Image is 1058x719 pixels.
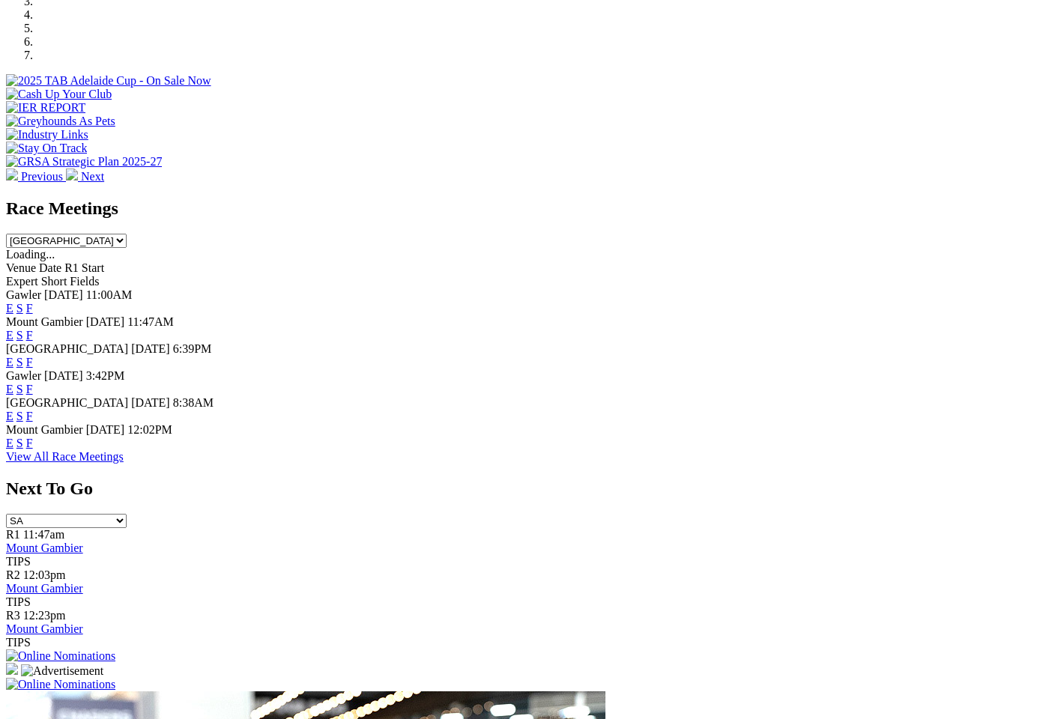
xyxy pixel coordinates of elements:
span: Expert [6,275,38,288]
span: 8:38AM [173,396,214,409]
span: 11:47AM [127,315,174,328]
a: E [6,302,13,315]
span: Venue [6,261,36,274]
span: 11:47am [23,528,64,541]
h2: Race Meetings [6,198,1052,219]
span: Previous [21,170,63,183]
a: F [26,410,33,422]
a: F [26,356,33,368]
a: Mount Gambier [6,582,83,595]
span: Gawler [6,369,41,382]
span: Short [41,275,67,288]
a: View All Race Meetings [6,450,124,463]
a: Next [66,170,104,183]
span: R1 [6,528,20,541]
a: S [16,356,23,368]
a: E [6,329,13,342]
h2: Next To Go [6,479,1052,499]
a: F [26,437,33,449]
span: R1 Start [64,261,104,274]
img: chevron-left-pager-white.svg [6,169,18,180]
span: TIPS [6,595,31,608]
span: Mount Gambier [6,315,83,328]
img: chevron-right-pager-white.svg [66,169,78,180]
span: Date [39,261,61,274]
img: 2025 TAB Adelaide Cup - On Sale Now [6,74,211,88]
a: Previous [6,170,66,183]
span: [GEOGRAPHIC_DATA] [6,342,128,355]
a: F [26,329,33,342]
span: TIPS [6,636,31,649]
img: 15187_Greyhounds_GreysPlayCentral_Resize_SA_WebsiteBanner_300x115_2025.jpg [6,663,18,675]
a: Mount Gambier [6,622,83,635]
span: [DATE] [86,315,125,328]
img: Online Nominations [6,678,115,691]
img: IER REPORT [6,101,85,115]
a: S [16,410,23,422]
span: Gawler [6,288,41,301]
img: Cash Up Your Club [6,88,112,101]
span: 12:23pm [23,609,66,622]
a: S [16,437,23,449]
span: TIPS [6,555,31,568]
span: Loading... [6,248,55,261]
img: Greyhounds As Pets [6,115,115,128]
a: S [16,302,23,315]
a: S [16,383,23,395]
a: E [6,437,13,449]
span: [GEOGRAPHIC_DATA] [6,396,128,409]
span: 11:00AM [86,288,133,301]
span: Fields [70,275,99,288]
span: 12:02PM [127,423,172,436]
a: S [16,329,23,342]
a: E [6,356,13,368]
img: Online Nominations [6,649,115,663]
span: Mount Gambier [6,423,83,436]
span: R2 [6,568,20,581]
a: F [26,383,33,395]
a: E [6,383,13,395]
span: 3:42PM [86,369,125,382]
span: [DATE] [131,342,170,355]
span: R3 [6,609,20,622]
img: Stay On Track [6,142,87,155]
a: E [6,410,13,422]
img: GRSA Strategic Plan 2025-27 [6,155,162,169]
span: 12:03pm [23,568,66,581]
span: Next [81,170,104,183]
span: [DATE] [44,288,83,301]
span: [DATE] [131,396,170,409]
a: Mount Gambier [6,541,83,554]
span: [DATE] [44,369,83,382]
span: 6:39PM [173,342,212,355]
a: F [26,302,33,315]
img: Industry Links [6,128,88,142]
span: [DATE] [86,423,125,436]
img: Advertisement [21,664,103,678]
